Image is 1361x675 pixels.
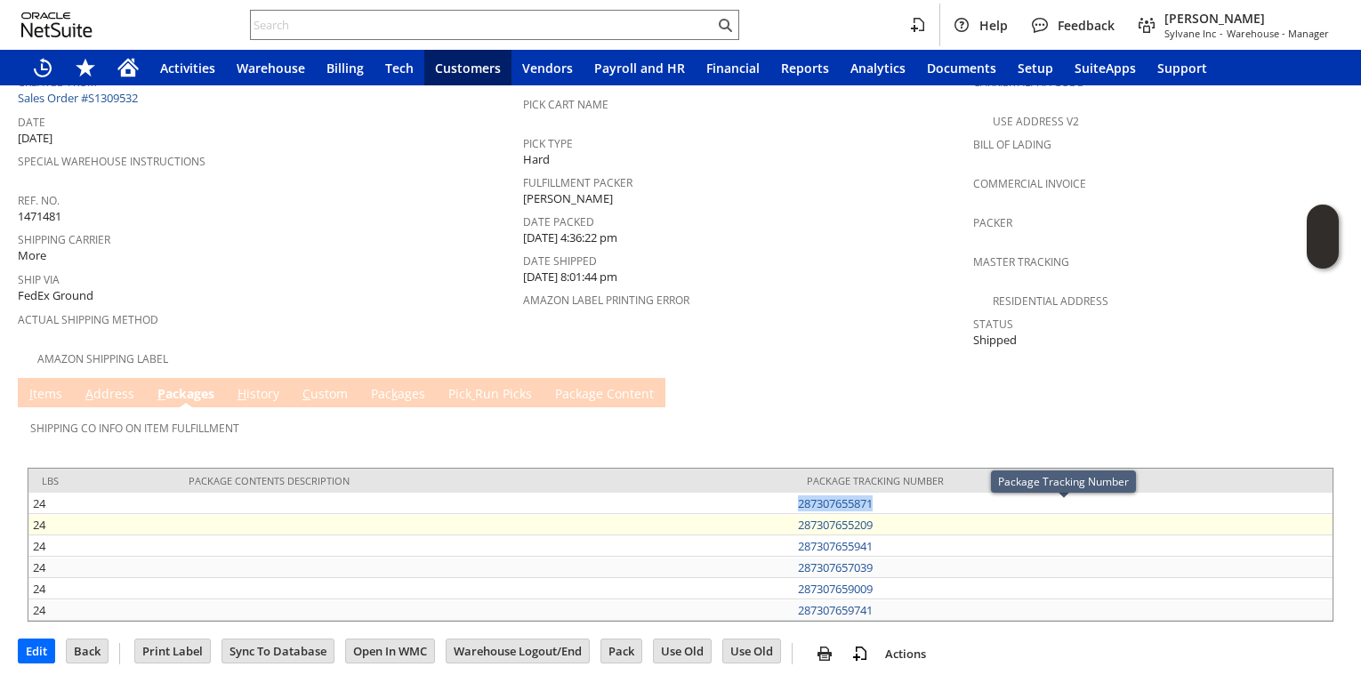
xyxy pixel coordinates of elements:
[973,137,1051,152] a: Bill Of Lading
[654,639,711,663] input: Use Old
[523,214,594,229] a: Date Packed
[18,232,110,247] a: Shipping Carrier
[523,97,608,112] a: Pick Cart Name
[326,60,364,76] span: Billing
[447,639,589,663] input: Warehouse Logout/End
[32,57,53,78] svg: Recent Records
[28,514,175,535] td: 24
[28,578,175,599] td: 24
[1164,10,1329,27] span: [PERSON_NAME]
[237,60,305,76] span: Warehouse
[993,293,1108,309] a: Residential Address
[798,581,873,597] a: 287307659009
[814,643,835,664] img: print.svg
[153,385,219,405] a: Packages
[18,115,45,130] a: Date
[998,474,1129,489] div: Package Tracking Number
[1157,60,1207,76] span: Support
[18,208,61,225] span: 1471481
[696,50,770,85] a: Financial
[706,60,760,76] span: Financial
[251,14,714,36] input: Search
[18,90,142,106] a: Sales Order #S1309532
[29,385,33,402] span: I
[798,495,873,511] a: 287307655871
[30,421,239,436] a: Shipping Co Info on Item Fulfillment
[117,57,139,78] svg: Home
[523,175,632,190] a: Fulfillment Packer
[979,17,1008,34] span: Help
[1164,27,1216,40] span: Sylvane Inc
[878,646,933,662] a: Actions
[302,385,310,402] span: C
[973,215,1012,230] a: Packer
[916,50,1007,85] a: Documents
[1227,27,1329,40] span: Warehouse - Manager
[714,14,736,36] svg: Search
[374,50,424,85] a: Tech
[523,293,689,308] a: Amazon Label Printing Error
[85,385,93,402] span: A
[64,50,107,85] div: Shortcuts
[1147,50,1218,85] a: Support
[1064,50,1147,85] a: SuiteApps
[523,190,613,207] span: [PERSON_NAME]
[18,193,60,208] a: Ref. No.
[1018,60,1053,76] span: Setup
[18,130,52,147] span: [DATE]
[189,474,780,487] div: Package Contents Description
[18,272,60,287] a: Ship Via
[28,557,175,578] td: 24
[424,50,511,85] a: Customers
[233,385,284,405] a: History
[973,332,1017,349] span: Shipped
[366,385,430,405] a: Packages
[798,538,873,554] a: 287307655941
[226,50,316,85] a: Warehouse
[551,385,658,405] a: Package Content
[435,60,501,76] span: Customers
[298,385,352,405] a: Custom
[21,12,93,37] svg: logo
[973,254,1069,269] a: Master Tracking
[807,474,1319,487] div: Package Tracking Number
[523,136,573,151] a: Pick Type
[21,50,64,85] a: Recent Records
[149,50,226,85] a: Activities
[993,114,1079,129] a: Use Address V2
[1058,17,1115,34] span: Feedback
[238,385,246,402] span: H
[601,639,641,663] input: Pack
[107,50,149,85] a: Home
[18,287,93,304] span: FedEx Ground
[346,639,434,663] input: Open In WMC
[589,385,596,402] span: g
[798,602,873,618] a: 287307659741
[798,559,873,575] a: 287307657039
[770,50,840,85] a: Reports
[391,385,398,402] span: k
[850,643,871,664] img: add-record.svg
[1307,237,1339,269] span: Oracle Guided Learning Widget. To move around, please hold and drag
[157,385,165,402] span: P
[927,60,996,76] span: Documents
[523,253,597,269] a: Date Shipped
[1311,382,1333,403] a: Unrolled view on
[723,639,780,663] input: Use Old
[75,57,96,78] svg: Shortcuts
[67,639,108,663] input: Back
[523,269,617,285] span: [DATE] 8:01:44 pm
[523,229,617,246] span: [DATE] 4:36:22 pm
[1307,205,1339,269] iframe: Click here to launch Oracle Guided Learning Help Panel
[135,639,210,663] input: Print Label
[584,50,696,85] a: Payroll and HR
[973,176,1086,191] a: Commercial Invoice
[840,50,916,85] a: Analytics
[160,60,215,76] span: Activities
[1007,50,1064,85] a: Setup
[781,60,829,76] span: Reports
[511,50,584,85] a: Vendors
[385,60,414,76] span: Tech
[222,639,334,663] input: Sync To Database
[81,385,139,405] a: Address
